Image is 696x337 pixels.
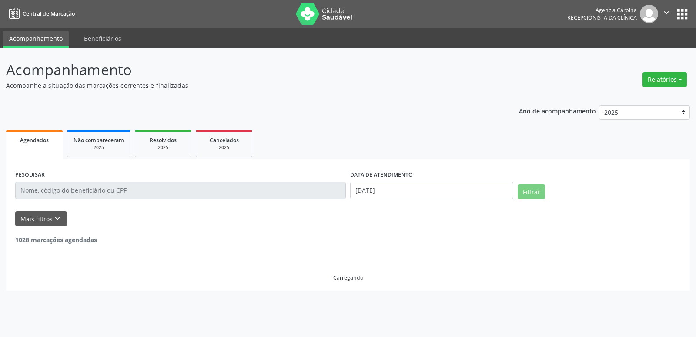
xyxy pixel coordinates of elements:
i: keyboard_arrow_down [53,214,62,224]
span: Cancelados [210,137,239,144]
button: Filtrar [518,184,545,199]
input: Selecione um intervalo [350,182,513,199]
p: Ano de acompanhamento [519,105,596,116]
div: 2025 [74,144,124,151]
div: Agencia Carpina [567,7,637,14]
a: Acompanhamento [3,31,69,48]
span: Não compareceram [74,137,124,144]
span: Agendados [20,137,49,144]
label: PESQUISAR [15,168,45,182]
button: Mais filtroskeyboard_arrow_down [15,211,67,227]
button: Relatórios [642,72,687,87]
button: apps [675,7,690,22]
img: img [640,5,658,23]
span: Central de Marcação [23,10,75,17]
i:  [662,8,671,17]
a: Beneficiários [78,31,127,46]
p: Acompanhe a situação das marcações correntes e finalizadas [6,81,485,90]
p: Acompanhamento [6,59,485,81]
strong: 1028 marcações agendadas [15,236,97,244]
a: Central de Marcação [6,7,75,21]
div: 2025 [202,144,246,151]
span: Recepcionista da clínica [567,14,637,21]
input: Nome, código do beneficiário ou CPF [15,182,346,199]
div: Carregando [333,274,363,281]
label: DATA DE ATENDIMENTO [350,168,413,182]
button:  [658,5,675,23]
span: Resolvidos [150,137,177,144]
div: 2025 [141,144,185,151]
